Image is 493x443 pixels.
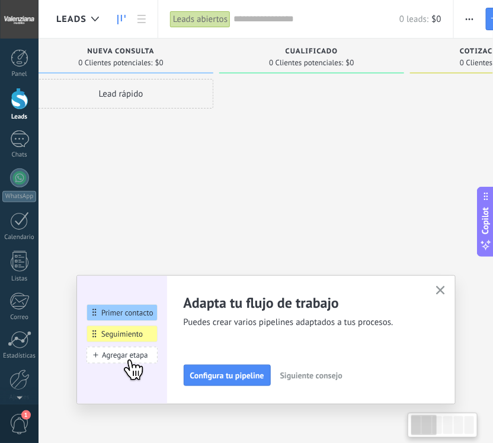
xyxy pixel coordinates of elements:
[190,371,264,380] span: Configura tu pipeline
[2,113,37,121] div: Leads
[28,79,213,109] div: Lead rápido
[170,11,231,28] div: Leads abiertos
[2,352,37,360] div: Estadísticas
[2,71,37,78] div: Panel
[280,371,342,380] span: Siguiente consejo
[87,47,154,56] span: Nueva consulta
[78,59,152,66] span: 0 Clientes potenciales:
[184,294,422,312] h2: Adapta tu flujo de trabajo
[346,59,354,66] span: $0
[2,314,37,321] div: Correo
[432,14,441,25] span: $0
[111,8,132,31] a: Leads
[2,151,37,159] div: Chats
[2,275,37,283] div: Listas
[184,317,422,329] span: Puedes crear varios pipelines adaptados a tus procesos.
[132,8,152,31] a: Lista
[21,410,31,420] span: 1
[269,59,343,66] span: 0 Clientes potenciales:
[286,47,338,56] span: Cualificado
[225,47,398,58] div: Cualificado
[34,47,207,58] div: Nueva consulta
[2,191,36,202] div: WhatsApp
[480,207,492,234] span: Copilot
[155,59,164,66] span: $0
[399,14,428,25] span: 0 leads:
[275,366,348,384] button: Siguiente consejo
[56,14,87,25] span: Leads
[184,365,271,386] button: Configura tu pipeline
[2,234,37,241] div: Calendario
[461,8,478,30] button: Más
